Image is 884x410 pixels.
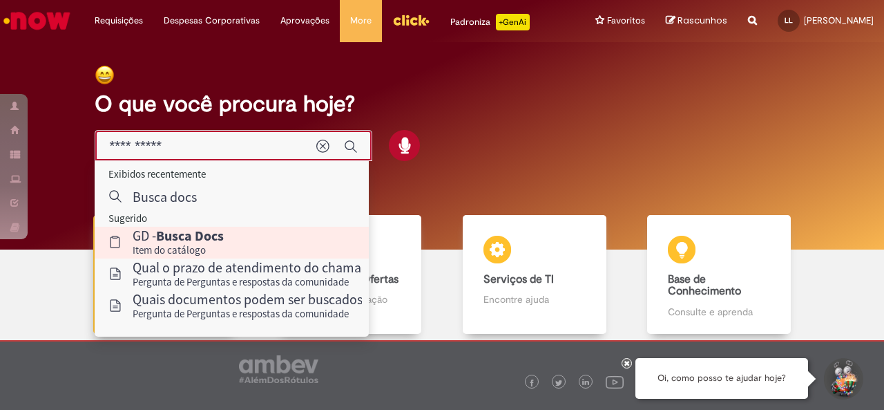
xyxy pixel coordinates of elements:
span: Requisições [95,14,143,28]
img: logo_footer_youtube.png [606,373,624,391]
img: logo_footer_ambev_rotulo_gray.png [239,355,318,383]
span: Favoritos [607,14,645,28]
button: Iniciar Conversa de Suporte [822,358,863,400]
a: Base de Conhecimento Consulte e aprenda [627,215,812,335]
div: Oi, como posso te ajudar hoje? [635,358,808,399]
p: +GenAi [496,14,530,30]
div: Padroniza [450,14,530,30]
h2: O que você procura hoje? [95,92,789,116]
b: Serviços de TI [483,272,554,286]
p: Encontre ajuda [483,292,586,306]
img: logo_footer_facebook.png [528,380,535,386]
img: logo_footer_linkedin.png [582,379,589,387]
a: Tirar dúvidas Tirar dúvidas com Lupi Assist e Gen Ai [73,215,258,335]
img: logo_footer_twitter.png [555,380,562,386]
img: ServiceNow [1,7,73,35]
a: Rascunhos [666,15,727,28]
span: [PERSON_NAME] [804,15,874,26]
a: Serviços de TI Encontre ajuda [442,215,627,335]
img: click_logo_yellow_360x200.png [392,10,430,30]
span: More [350,14,372,28]
span: LL [785,16,793,25]
b: Base de Conhecimento [668,272,741,299]
p: Consulte e aprenda [668,305,770,319]
span: Despesas Corporativas [164,14,260,28]
span: Aprovações [280,14,329,28]
span: Rascunhos [678,14,727,27]
img: happy-face.png [95,65,115,85]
